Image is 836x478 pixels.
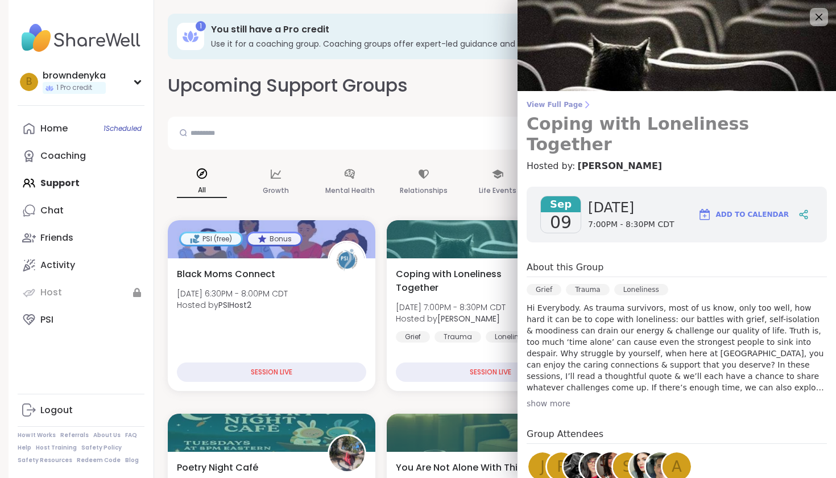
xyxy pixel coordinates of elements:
[18,306,144,333] a: PSI
[577,159,662,173] a: [PERSON_NAME]
[566,284,610,295] div: Trauma
[527,427,827,444] h4: Group Attendees
[527,398,827,409] div: show more
[177,183,227,198] p: All
[18,456,72,464] a: Safety Resources
[18,431,56,439] a: How It Works
[329,242,365,278] img: PSIHost2
[557,456,566,478] span: p
[396,331,430,343] div: Grief
[527,284,561,295] div: Grief
[329,436,365,471] img: anchor
[396,302,506,313] span: [DATE] 7:00PM - 8:30PM CDT
[527,100,827,109] span: View Full Page
[18,224,144,252] a: Friends
[486,331,540,343] div: Loneliness
[43,69,106,82] div: browndenyka
[211,38,798,50] h3: Use it for a coaching group. Coaching groups offer expert-led guidance and growth tools.
[40,286,62,299] div: Host
[125,456,139,464] a: Blog
[588,199,674,217] span: [DATE]
[125,431,137,439] a: FAQ
[40,259,75,271] div: Activity
[40,404,73,417] div: Logout
[36,444,77,452] a: Host Training
[40,232,73,244] div: Friends
[400,184,448,197] p: Relationships
[81,444,122,452] a: Safety Policy
[177,362,366,382] div: SESSION LIVE
[527,302,827,393] p: Hi Everybody. As trauma survivors, most of us know, only too well, how hard it can be to cope wit...
[396,461,523,475] span: You Are Not Alone With This
[672,456,682,478] span: A
[479,184,516,197] p: Life Events
[698,208,711,221] img: ShareWell Logomark
[396,267,534,295] span: Coping with Loneliness Together
[614,284,668,295] div: Loneliness
[18,397,144,424] a: Logout
[527,261,603,274] h4: About this Group
[716,209,789,220] span: Add to Calendar
[623,456,632,478] span: S
[40,122,68,135] div: Home
[588,219,674,230] span: 7:00PM - 8:30PM CDT
[18,279,144,306] a: Host
[77,456,121,464] a: Redeem Code
[18,115,144,142] a: Home1Scheduled
[541,196,581,212] span: Sep
[168,73,408,98] h2: Upcoming Support Groups
[527,114,827,155] h3: Coping with Loneliness Together
[26,75,32,89] span: b
[40,204,64,217] div: Chat
[540,456,545,478] span: J
[693,201,794,228] button: Add to Calendar
[177,288,288,299] span: [DATE] 6:30PM - 8:00PM CDT
[527,100,827,155] a: View Full PageCoping with Loneliness Together
[18,197,144,224] a: Chat
[104,124,142,133] span: 1 Scheduled
[18,142,144,170] a: Coaching
[93,431,121,439] a: About Us
[325,184,375,197] p: Mental Health
[434,331,481,343] div: Trauma
[218,299,251,311] b: PSIHost2
[60,431,89,439] a: Referrals
[396,313,506,324] span: Hosted by
[396,362,585,382] div: SESSION LIVE
[56,83,92,93] span: 1 Pro credit
[437,313,500,324] b: [PERSON_NAME]
[263,184,289,197] p: Growth
[550,212,572,233] span: 09
[18,18,144,58] img: ShareWell Nav Logo
[18,444,31,452] a: Help
[527,159,827,173] h4: Hosted by:
[211,23,798,36] h3: You still have a Pro credit
[40,150,86,162] div: Coaching
[177,461,258,475] span: Poetry Night Café
[177,267,275,281] span: Black Moms Connect
[181,233,241,245] div: PSI (free)
[40,314,53,326] div: PSI
[248,233,301,245] div: Bonus
[177,299,288,311] span: Hosted by
[18,252,144,279] a: Activity
[196,21,206,31] div: 1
